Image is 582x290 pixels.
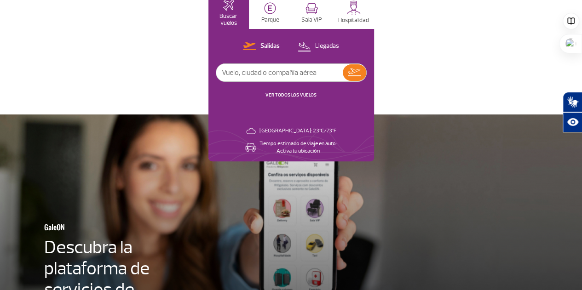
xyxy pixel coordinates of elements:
[216,64,343,81] input: Vuelo, ciudad o compañía aérea
[346,0,361,15] img: hospitality.svg
[315,42,339,51] p: Llegadas
[338,17,369,24] p: Hospitalidad
[240,40,282,52] button: Salidas
[213,13,245,27] p: Buscar vuelos
[44,217,198,237] h3: GaleON
[259,127,336,135] p: [GEOGRAPHIC_DATA]: 23°C/73°F
[563,92,582,132] div: Plugin de acessibilidade da Hand Talk.
[563,112,582,132] button: Abrir recursos assistivos.
[301,17,322,23] p: Sala VIP
[261,17,279,23] p: Parque
[264,2,276,14] img: carParkingHome.svg
[563,92,582,112] button: Abrir tradutor de língua de sinais.
[295,40,342,52] button: Llegadas
[265,92,317,98] a: VER TODOS LOS VUELOS
[263,91,319,99] button: VER TODOS LOS VUELOS
[259,140,337,155] p: Tiempo estimado de viaje en auto: Activa tu ubicación
[305,3,318,14] img: vipRoom.svg
[260,42,280,51] p: Salidas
